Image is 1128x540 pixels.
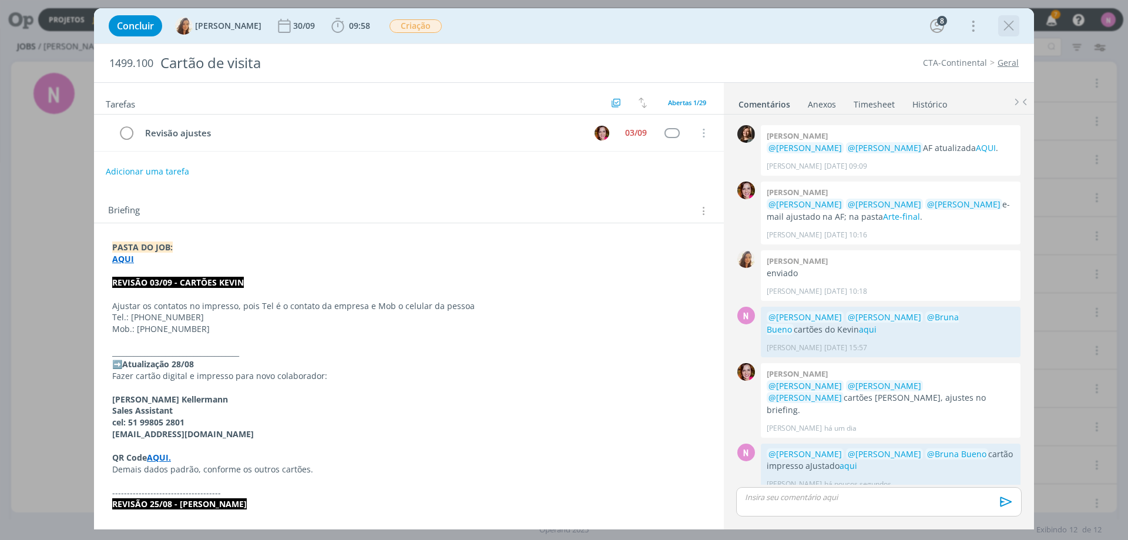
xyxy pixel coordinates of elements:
a: Arte-final [883,211,920,222]
p: [PERSON_NAME] [767,343,822,353]
p: cartão impresso aJustado [767,448,1015,472]
span: @[PERSON_NAME] [848,448,921,459]
span: 09:58 [349,20,370,31]
p: [PERSON_NAME] [767,230,822,240]
div: 8 [937,16,947,26]
span: @[PERSON_NAME] [848,311,921,323]
p: ____________________________________ [112,347,706,358]
span: @[PERSON_NAME] [848,380,921,391]
span: @[PERSON_NAME] [768,199,842,210]
span: @[PERSON_NAME] [768,142,842,153]
div: Revisão ajustes [140,126,583,140]
a: aqui [859,324,877,335]
button: 09:58 [328,16,373,35]
img: B [737,363,755,381]
img: B [737,182,755,199]
span: Abertas 1/29 [668,98,706,107]
p: [PERSON_NAME] [767,423,822,434]
strong: QR Code [112,452,147,463]
span: há poucos segundos [824,479,891,489]
a: Histórico [912,93,948,110]
a: AQUI [112,253,134,264]
span: há um dia [824,423,857,434]
a: AQUI [976,142,996,153]
b: [PERSON_NAME] [767,368,828,379]
span: @[PERSON_NAME] [927,199,1001,210]
span: @Bruna Bueno [927,448,986,459]
span: [DATE] 09:09 [824,161,867,172]
span: [DATE] 10:16 [824,230,867,240]
p: enviado [767,267,1015,279]
p: e-mail ajustado na AF; na pasta . [767,199,1015,223]
span: [DATE] 10:18 [824,286,867,297]
span: @[PERSON_NAME] [848,142,921,153]
strong: REVISÃO 03/09 - CARTÕES KEVIN [112,277,244,288]
strong: Sales Assistant [112,405,173,416]
a: AQUI. [147,452,171,463]
a: Geral [998,57,1019,68]
a: Timesheet [853,93,895,110]
span: [DATE] 15:57 [824,343,867,353]
p: Fazer cartão digital e impresso para novo colaborador: [112,370,706,382]
span: @[PERSON_NAME] [768,448,842,459]
div: N [737,444,755,461]
p: cartões do Kevin [767,311,1015,336]
button: B [593,124,610,142]
b: [PERSON_NAME] [767,130,828,141]
button: Criação [389,19,442,33]
strong: [PERSON_NAME] Kellermann [112,394,228,405]
div: 30/09 [293,22,317,30]
p: ------------------------------------- [112,487,706,499]
a: aqui [840,460,857,471]
span: @[PERSON_NAME] [848,199,921,210]
img: V [737,250,755,268]
strong: ➡️Atualização 28/08 [112,358,194,370]
p: [PERSON_NAME] [767,479,822,489]
div: N [737,307,755,324]
div: 03/09 [625,129,647,137]
strong: cel: 51 99805 2801 [112,417,184,428]
img: arrow-down-up.svg [639,98,647,108]
div: dialog [94,8,1034,529]
span: Briefing [108,203,140,219]
span: [PERSON_NAME] [195,22,261,30]
b: [PERSON_NAME] [767,187,828,197]
p: Ajustar os contatos no impresso, pois Tel é o contato da empresa e Mob o celular da pessoa [112,300,706,312]
div: Cartão de visita [156,49,635,78]
p: Mob.: [PHONE_NUMBER] [112,323,706,335]
span: @[PERSON_NAME] [768,392,842,403]
p: Demais dados padrão, conforme os outros cartões. [112,464,706,475]
b: [PERSON_NAME] [767,256,828,266]
button: Concluir [109,15,162,36]
strong: [EMAIL_ADDRESS][DOMAIN_NAME] [112,428,254,440]
span: @Bruna Bueno [767,311,959,334]
a: Comentários [738,93,791,110]
p: [PERSON_NAME] [767,286,822,297]
a: CTA-Continental [923,57,987,68]
span: 1499.100 [109,57,153,70]
strong: REVISÃO 25/08 - [PERSON_NAME] [112,498,247,509]
button: V[PERSON_NAME] [175,17,261,35]
button: 8 [928,16,946,35]
span: Tarefas [106,96,135,110]
img: L [737,125,755,143]
div: Anexos [808,99,836,110]
span: @[PERSON_NAME] [768,380,842,391]
span: Concluir [117,21,154,31]
p: AF atualizada . [767,142,1015,154]
button: Adicionar uma tarefa [105,161,190,182]
p: cartões [PERSON_NAME], ajustes no briefing. [767,380,1015,416]
img: V [175,17,193,35]
strong: PASTA DO JOB: [112,242,173,253]
img: B [595,126,609,140]
p: Tel.: [PHONE_NUMBER] [112,311,706,323]
p: [PERSON_NAME] [767,161,822,172]
span: @[PERSON_NAME] [768,311,842,323]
